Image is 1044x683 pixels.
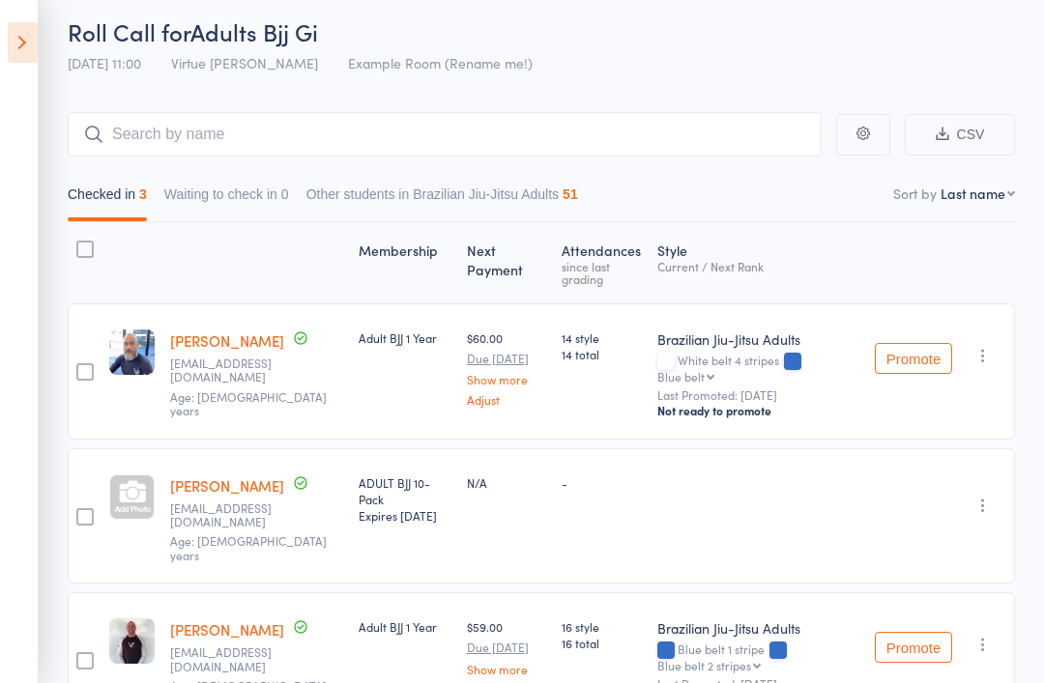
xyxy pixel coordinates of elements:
small: S_morritt@hotmail.com [170,645,296,673]
div: 51 [563,186,578,202]
div: N/A [467,474,546,491]
div: Style [650,231,867,295]
span: Example Room (Rename me!) [348,53,533,72]
span: Virtue [PERSON_NAME] [171,53,318,72]
button: CSV [905,114,1015,156]
div: Blue belt [657,370,705,383]
button: Waiting to check in0 [164,177,289,221]
a: Adjust [467,393,546,406]
span: Adults Bjj Gi [190,15,318,47]
small: Due [DATE] [467,640,546,654]
button: Checked in3 [68,177,147,221]
div: Next Payment [459,231,554,295]
a: [PERSON_NAME] [170,475,284,496]
button: Promote [875,632,952,663]
div: ADULT BJJ 10-Pack [359,474,450,524]
div: Blue belt 1 stripe [657,642,859,671]
div: Atten­dances [554,231,650,295]
img: image1664942549.png [109,618,155,664]
small: Due [DATE] [467,352,546,365]
div: Brazilian Jiu-Jitsu Adults [657,329,859,349]
a: [PERSON_NAME] [170,330,284,351]
input: Search by name [68,112,822,157]
a: [PERSON_NAME] [170,619,284,640]
span: 16 total [562,635,642,651]
a: Show more [467,373,546,385]
span: 14 total [562,346,642,362]
div: Adult BJJ 1 Year [359,329,450,346]
a: Show more [467,663,546,675]
span: [DATE] 11:00 [68,53,141,72]
div: $60.00 [467,329,546,406]
div: Adult BJJ 1 Year [359,618,450,635]
div: Membership [351,231,458,295]
div: Expires [DATE] [359,507,450,524]
div: 3 [139,186,147,202]
span: 16 style [562,618,642,635]
div: since last grading [562,260,642,285]
div: - [562,474,642,491]
small: Ayni88@protonmail.com [170,356,296,384]
button: Promote [875,343,952,374]
div: Blue belt 2 stripes [657,659,751,671]
span: Age: [DEMOGRAPHIC_DATA] years [170,388,327,418]
button: Other students in Brazilian Jiu-Jitsu Adults51 [306,177,578,221]
div: Brazilian Jiu-Jitsu Adults [657,618,859,638]
span: Age: [DEMOGRAPHIC_DATA] years [170,532,327,562]
div: Not ready to promote [657,403,859,418]
div: Current / Next Rank [657,260,859,272]
div: White belt 4 stripes [657,354,859,383]
div: Last name [941,184,1005,203]
small: nat@cruzmfo.tech [170,501,296,529]
label: Sort by [893,184,937,203]
span: 14 style [562,329,642,346]
div: 0 [281,186,289,202]
small: Last Promoted: [DATE] [657,388,859,402]
img: image1718585864.png [109,329,155,375]
span: Roll Call for [68,15,190,47]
